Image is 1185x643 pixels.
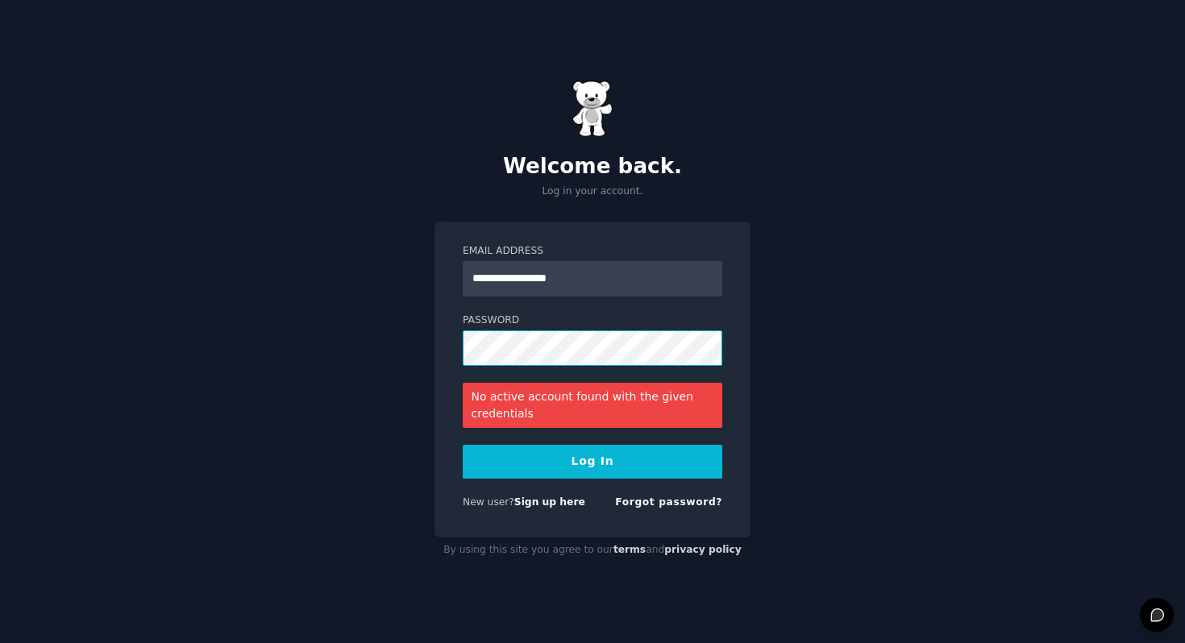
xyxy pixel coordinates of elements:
a: privacy policy [664,544,742,555]
div: No active account found with the given credentials [463,383,722,428]
label: Email Address [463,244,722,259]
h2: Welcome back. [434,154,750,180]
a: terms [613,544,646,555]
a: Sign up here [514,496,585,508]
img: Gummy Bear [572,81,613,137]
div: By using this site you agree to our and [434,537,750,563]
span: New user? [463,496,514,508]
p: Log in your account. [434,185,750,199]
label: Password [463,313,722,328]
a: Forgot password? [615,496,722,508]
button: Log In [463,445,722,479]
